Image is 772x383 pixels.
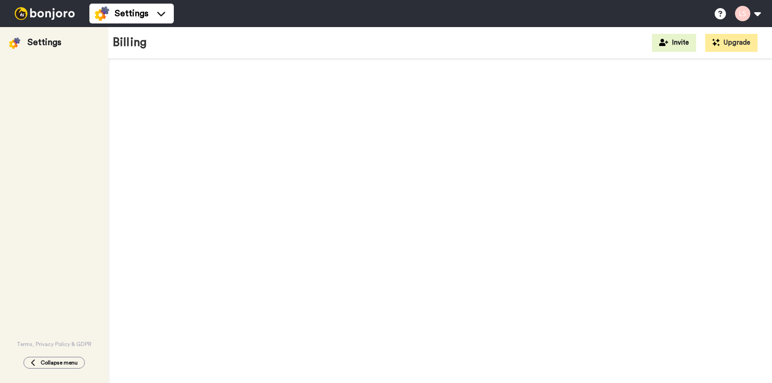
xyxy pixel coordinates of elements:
span: Settings [115,7,149,20]
img: settings-colored.svg [9,37,20,49]
button: Upgrade [705,34,758,52]
span: Collapse menu [41,359,78,366]
button: Invite [652,34,696,52]
img: settings-colored.svg [95,6,109,21]
div: Settings [28,36,61,49]
button: Collapse menu [23,357,85,369]
h1: Billing [113,36,147,49]
img: bj-logo-header-white.svg [11,7,79,20]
